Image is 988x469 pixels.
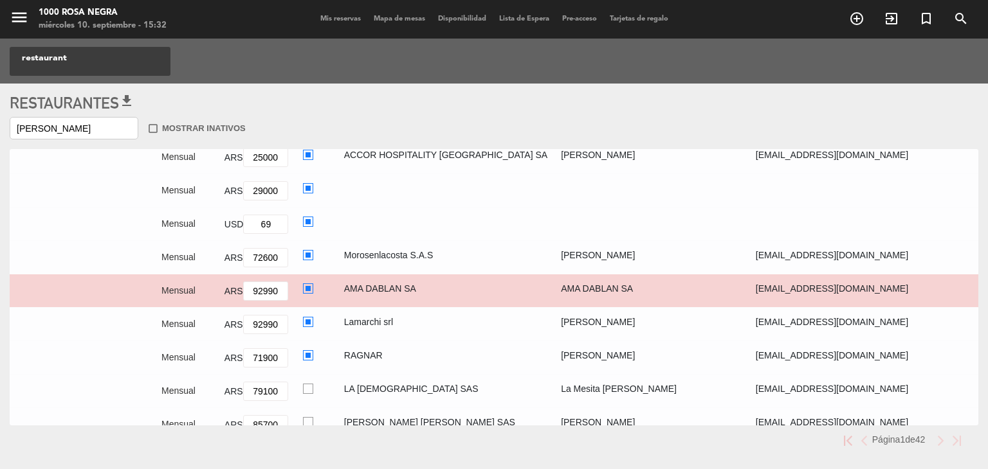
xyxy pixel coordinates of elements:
td: ACCOR HOSPITALITY [GEOGRAPHIC_DATA] SA [337,141,554,174]
i: search [953,11,969,26]
span: ARS [224,319,243,330]
td: AMA DABLAN SA [554,274,749,308]
span: ARS [224,353,243,363]
td: [PERSON_NAME] [554,308,749,341]
pagination-template: Página de [840,434,965,445]
td: [PERSON_NAME] [554,141,749,174]
td: Lamarchi srl [337,308,554,341]
i: exit_to_app [884,11,899,26]
span: ARS [224,420,243,430]
h3: Restaurantes [10,93,978,112]
span: 1 [900,434,905,445]
i: menu [10,8,29,27]
span: Tarjetas de regalo [603,15,675,22]
img: first.png [844,436,852,446]
td: [PERSON_NAME] [554,408,749,441]
span: ARS [224,252,243,263]
button: menu [10,8,29,31]
td: La Mesita [PERSON_NAME] [554,375,749,408]
span: Pre-acceso [556,15,603,22]
span: Disponibilidad [432,15,493,22]
td: RAGNAR [337,341,554,375]
i: turned_in_not [919,11,934,26]
span: ARS [224,152,243,163]
input: Buscar por nombre [10,117,138,139]
i: add_circle_outline [849,11,864,26]
img: last.png [953,436,961,446]
span: Mis reservas [314,15,367,22]
td: [PERSON_NAME] [PERSON_NAME] SAS [337,408,554,441]
span: check_box_outline_blank [147,123,159,134]
div: 1000 Rosa Negra [39,6,167,19]
img: next.png [937,436,945,446]
td: LA [DEMOGRAPHIC_DATA] SAS [337,375,554,408]
td: [PERSON_NAME] [554,241,749,274]
span: Mostrar inativos [162,121,246,135]
span: Lista de Espera [493,15,556,22]
td: [PERSON_NAME] [554,341,749,375]
span: Mapa de mesas [367,15,432,22]
span: ARS [224,186,243,196]
div: miércoles 10. septiembre - 15:32 [39,19,167,32]
td: AMA DABLAN SA [337,274,554,308]
td: Morosenlacosta S.A.S [337,241,554,274]
span: ARS [224,286,243,296]
span: restaurant [22,51,67,66]
span: get_app [119,93,134,109]
span: 42 [915,434,926,445]
span: ARS [224,386,243,396]
img: prev.png [860,436,868,446]
span: USD [224,219,244,229]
